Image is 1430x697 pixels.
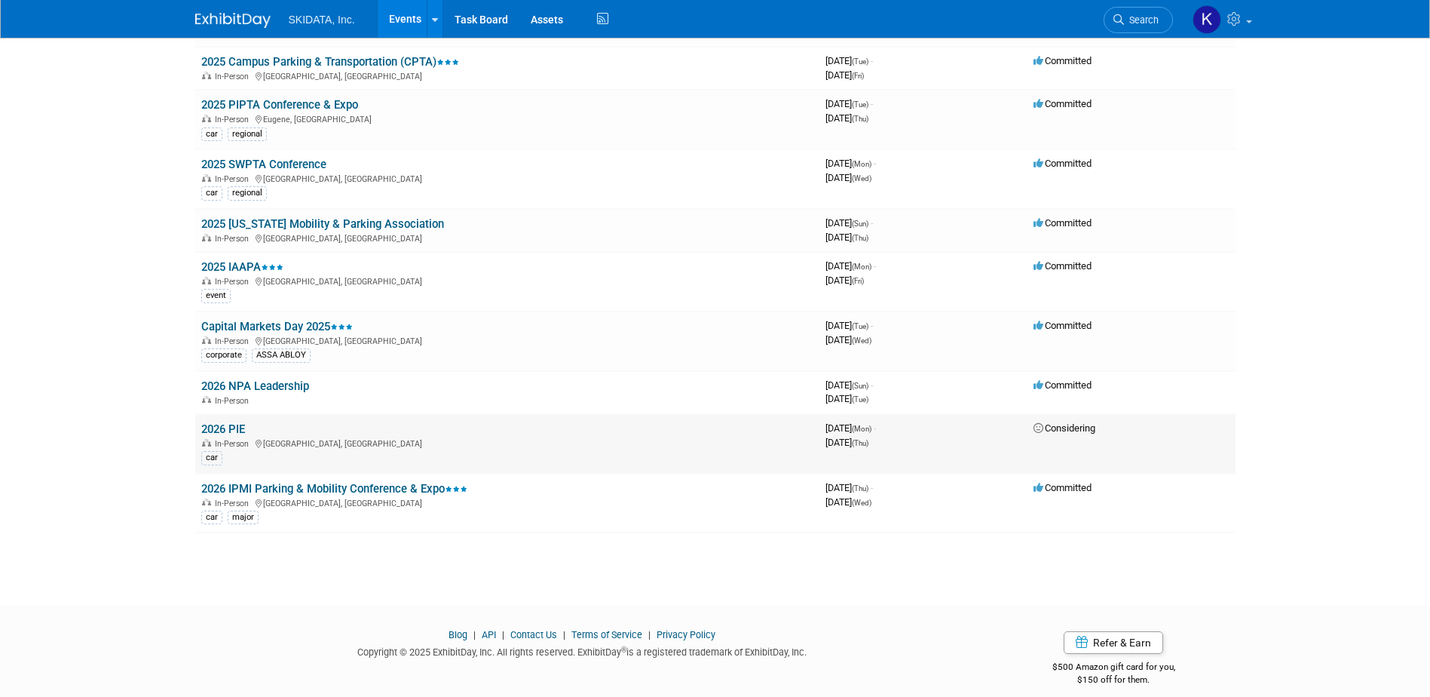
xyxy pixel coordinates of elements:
[215,115,253,124] span: In-Person
[201,496,813,508] div: [GEOGRAPHIC_DATA], [GEOGRAPHIC_DATA]
[825,232,868,243] span: [DATE]
[228,186,267,200] div: regional
[1124,14,1159,26] span: Search
[825,496,871,508] span: [DATE]
[825,98,873,109] span: [DATE]
[852,277,864,285] span: (Fri)
[201,320,353,333] a: Capital Markets Day 2025
[510,629,557,640] a: Contact Us
[825,482,873,493] span: [DATE]
[202,234,211,241] img: In-Person Event
[1104,7,1173,33] a: Search
[559,629,569,640] span: |
[201,451,222,465] div: car
[202,396,211,404] img: In-Person Event
[871,320,873,331] span: -
[825,158,876,169] span: [DATE]
[825,69,864,81] span: [DATE]
[852,439,868,447] span: (Thu)
[825,217,873,229] span: [DATE]
[202,277,211,284] img: In-Person Event
[645,629,654,640] span: |
[852,234,868,242] span: (Thu)
[992,674,1236,686] div: $150 off for them.
[202,439,211,447] img: In-Person Event
[825,422,876,434] span: [DATE]
[201,55,459,69] a: 2025 Campus Parking & Transportation (CPTA)
[1033,379,1092,391] span: Committed
[215,396,253,406] span: In-Person
[201,422,245,436] a: 2026 PIE
[1064,631,1163,654] a: Refer & Earn
[449,629,467,640] a: Blog
[852,263,871,271] span: (Mon)
[202,115,211,122] img: In-Person Event
[201,232,813,244] div: [GEOGRAPHIC_DATA], [GEOGRAPHIC_DATA]
[874,158,876,169] span: -
[1033,217,1092,229] span: Committed
[215,174,253,184] span: In-Person
[825,320,873,331] span: [DATE]
[201,158,326,171] a: 2025 SWPTA Conference
[852,322,868,330] span: (Tue)
[215,336,253,346] span: In-Person
[825,275,864,286] span: [DATE]
[852,484,868,493] span: (Thu)
[201,348,246,362] div: corporate
[195,642,970,659] div: Copyright © 2025 ExhibitDay, Inc. All rights reserved. ExhibitDay is a registered trademark of Ex...
[201,334,813,346] div: [GEOGRAPHIC_DATA], [GEOGRAPHIC_DATA]
[470,629,479,640] span: |
[852,336,871,345] span: (Wed)
[852,160,871,168] span: (Mon)
[215,277,253,287] span: In-Person
[202,336,211,344] img: In-Person Event
[1033,158,1092,169] span: Committed
[825,260,876,272] span: [DATE]
[202,174,211,182] img: In-Person Event
[852,115,868,123] span: (Thu)
[201,112,813,124] div: Eugene, [GEOGRAPHIC_DATA]
[874,260,876,272] span: -
[228,127,267,141] div: regional
[825,112,868,124] span: [DATE]
[201,379,309,393] a: 2026 NPA Leadership
[215,439,253,449] span: In-Person
[1193,5,1221,34] img: Kim Masoner
[825,393,868,404] span: [DATE]
[852,499,871,507] span: (Wed)
[215,72,253,81] span: In-Person
[1033,482,1092,493] span: Committed
[871,98,873,109] span: -
[482,629,496,640] a: API
[289,14,355,26] span: SKIDATA, Inc.
[571,629,642,640] a: Terms of Service
[201,98,358,112] a: 2025 PIPTA Conference & Expo
[852,425,871,433] span: (Mon)
[825,55,873,66] span: [DATE]
[871,379,873,391] span: -
[825,379,873,391] span: [DATE]
[852,100,868,109] span: (Tue)
[195,13,271,28] img: ExhibitDay
[201,127,222,141] div: car
[871,55,873,66] span: -
[201,275,813,287] div: [GEOGRAPHIC_DATA], [GEOGRAPHIC_DATA]
[657,629,715,640] a: Privacy Policy
[1033,98,1092,109] span: Committed
[825,172,871,183] span: [DATE]
[1033,320,1092,331] span: Committed
[498,629,508,640] span: |
[1033,55,1092,66] span: Committed
[874,422,876,434] span: -
[825,437,868,448] span: [DATE]
[228,511,259,524] div: major
[852,395,868,404] span: (Tue)
[201,289,231,302] div: event
[201,260,283,274] a: 2025 IAAPA
[852,57,868,66] span: (Tue)
[1033,422,1095,434] span: Considering
[201,437,813,449] div: [GEOGRAPHIC_DATA], [GEOGRAPHIC_DATA]
[215,234,253,244] span: In-Person
[201,217,444,231] a: 2025 [US_STATE] Mobility & Parking Association
[201,69,813,81] div: [GEOGRAPHIC_DATA], [GEOGRAPHIC_DATA]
